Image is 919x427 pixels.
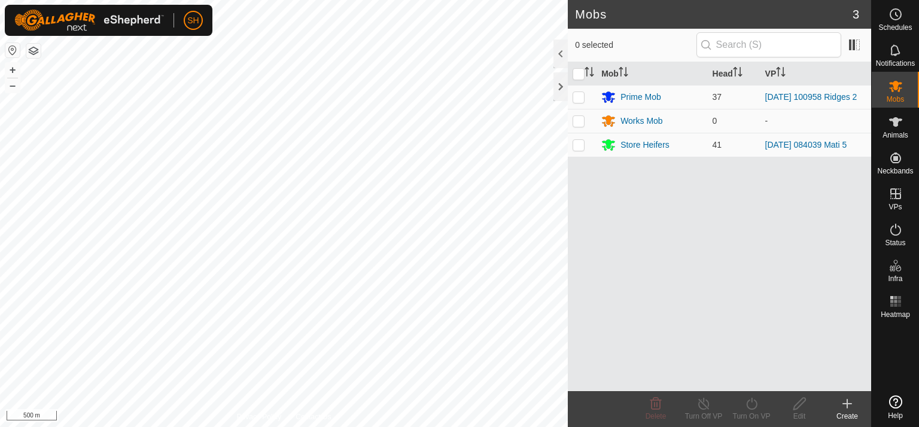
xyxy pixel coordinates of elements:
[296,411,331,422] a: Contact Us
[876,60,915,67] span: Notifications
[187,14,199,27] span: SH
[888,203,902,211] span: VPs
[823,411,871,422] div: Create
[620,115,663,127] div: Works Mob
[883,132,908,139] span: Animals
[5,78,20,93] button: –
[877,167,913,175] span: Neckbands
[760,62,871,86] th: VP
[585,69,594,78] p-sorticon: Activate to sort
[680,411,728,422] div: Turn Off VP
[708,62,760,86] th: Head
[775,411,823,422] div: Edit
[5,43,20,57] button: Reset Map
[5,63,20,77] button: +
[888,412,903,419] span: Help
[872,391,919,424] a: Help
[853,5,859,23] span: 3
[765,92,857,102] a: [DATE] 100958 Ridges 2
[728,411,775,422] div: Turn On VP
[878,24,912,31] span: Schedules
[619,69,628,78] p-sorticon: Activate to sort
[885,239,905,246] span: Status
[575,7,853,22] h2: Mobs
[620,91,661,103] div: Prime Mob
[14,10,164,31] img: Gallagher Logo
[713,92,722,102] span: 37
[696,32,841,57] input: Search (S)
[887,96,904,103] span: Mobs
[888,275,902,282] span: Infra
[620,139,670,151] div: Store Heifers
[776,69,786,78] p-sorticon: Activate to sort
[733,69,742,78] p-sorticon: Activate to sort
[760,109,871,133] td: -
[713,140,722,150] span: 41
[765,140,847,150] a: [DATE] 084039 Mati 5
[646,412,667,420] span: Delete
[597,62,707,86] th: Mob
[26,44,41,58] button: Map Layers
[881,311,910,318] span: Heatmap
[575,39,696,51] span: 0 selected
[237,411,282,422] a: Privacy Policy
[713,116,717,126] span: 0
